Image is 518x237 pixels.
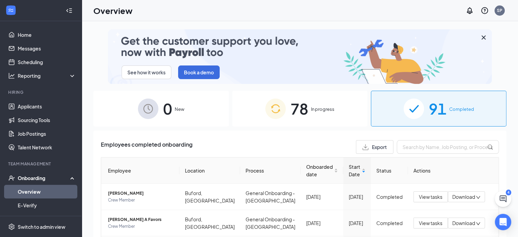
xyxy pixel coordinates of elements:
div: Open Intercom Messenger [495,214,511,230]
svg: UserCheck [8,175,15,181]
th: Process [240,158,301,184]
th: Employee [101,158,179,184]
span: Crew Member [108,223,174,230]
span: Download [452,220,475,227]
button: ChatActive [495,191,511,207]
span: Completed [449,106,474,113]
span: Employees completed onboarding [101,140,192,154]
button: View tasks [413,191,448,202]
div: Switch to admin view [18,223,65,230]
th: Location [179,158,240,184]
span: Crew Member [108,197,174,204]
svg: Settings [8,223,15,230]
span: [PERSON_NAME] [108,190,174,197]
th: Onboarded date [301,158,343,184]
svg: WorkstreamLogo [7,7,14,14]
button: Book a demo [178,65,220,79]
a: Onboarding Documents [18,212,76,226]
td: General Onboarding - [GEOGRAPHIC_DATA] [240,210,301,236]
div: 4 [506,190,511,195]
span: Export [372,145,387,149]
span: View tasks [419,219,442,227]
button: View tasks [413,218,448,228]
button: See how it works [122,65,171,79]
a: Sourcing Tools [18,113,76,127]
a: Scheduling [18,55,76,69]
th: Actions [408,158,499,184]
a: Job Postings [18,127,76,140]
span: Download [452,193,475,201]
span: down [476,195,481,200]
span: 0 [163,97,172,120]
span: Start Date [349,163,360,178]
a: Talent Network [18,140,76,154]
td: Buford, [GEOGRAPHIC_DATA] [179,210,240,236]
button: Export [356,140,393,154]
div: [DATE] [306,219,338,227]
a: Home [18,28,76,42]
img: payroll-small.gif [108,29,492,84]
svg: Collapse [66,7,73,14]
a: Overview [18,185,76,198]
a: Applicants [18,100,76,113]
div: Hiring [8,89,75,95]
div: [DATE] [306,193,338,201]
span: 91 [429,97,446,120]
svg: Notifications [466,6,474,15]
svg: QuestionInfo [481,6,489,15]
th: Status [371,158,408,184]
span: down [476,221,481,226]
td: Buford, [GEOGRAPHIC_DATA] [179,184,240,210]
input: Search by Name, Job Posting, or Process [397,140,499,154]
div: SP [497,8,502,13]
a: Messages [18,42,76,55]
div: Completed [376,219,403,227]
a: E-Verify [18,198,76,212]
span: In progress [311,106,334,113]
span: [PERSON_NAME] A Favors [108,216,174,223]
td: General Onboarding - [GEOGRAPHIC_DATA] [240,184,301,210]
div: [DATE] [349,219,365,227]
h1: Overview [93,5,132,16]
div: Reporting [18,72,76,79]
div: Onboarding [18,175,70,181]
div: Completed [376,193,403,201]
svg: Analysis [8,72,15,79]
span: New [175,106,184,113]
div: [DATE] [349,193,365,201]
svg: ChatActive [499,195,507,203]
span: View tasks [419,193,442,201]
div: Team Management [8,161,75,167]
svg: Cross [480,33,488,42]
span: 78 [291,97,308,120]
span: Onboarded date [306,163,333,178]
